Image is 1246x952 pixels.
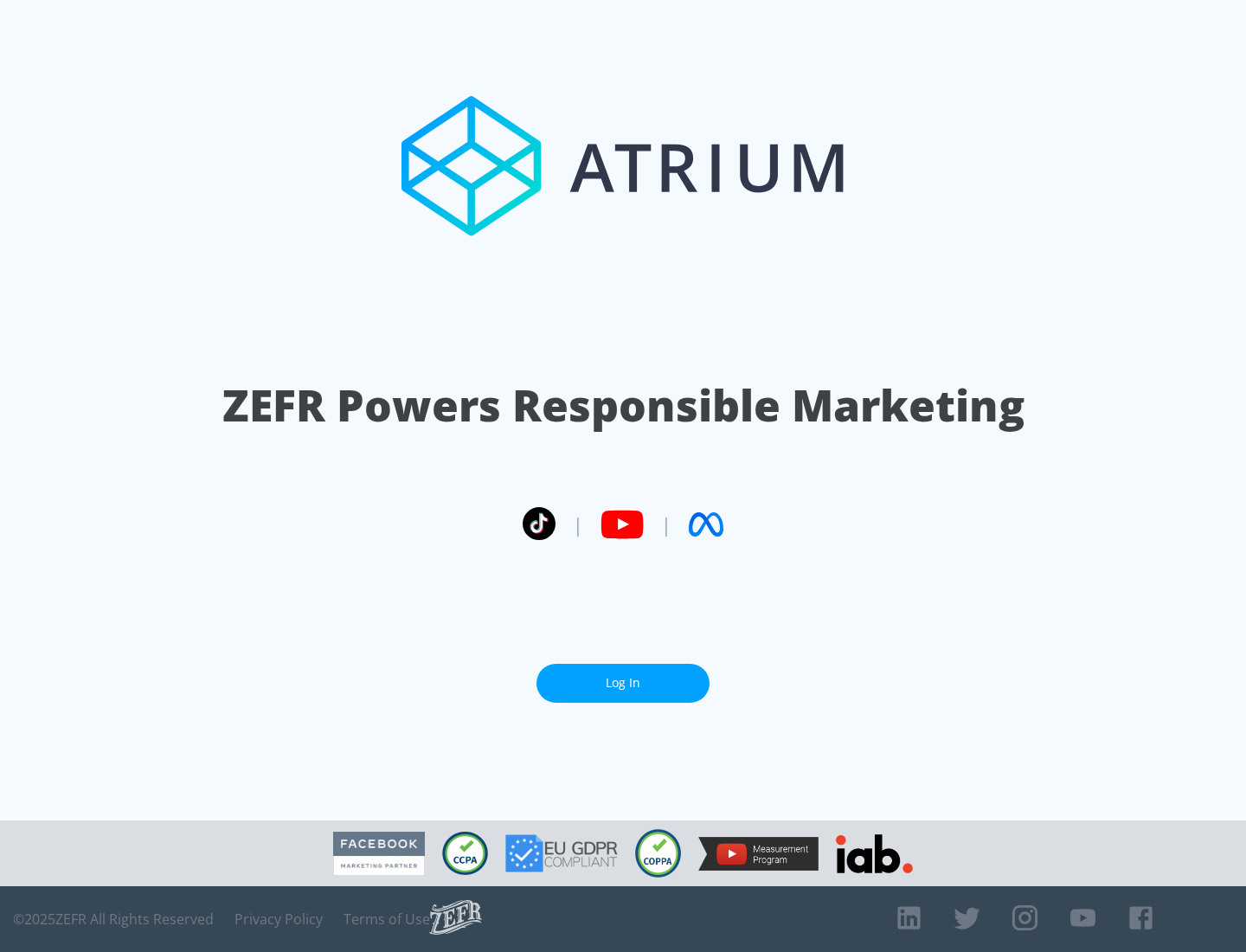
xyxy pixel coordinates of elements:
a: Privacy Policy [234,910,323,928]
img: CCPA Compliant [442,832,488,875]
img: IAB [836,834,913,873]
img: COPPA Compliant [635,829,681,878]
a: Log In [536,664,710,703]
img: YouTube Measurement Program [698,837,819,871]
img: GDPR Compliant [505,834,618,872]
h1: ZEFR Powers Responsible Marketing [222,376,1024,435]
a: Terms of Use [344,910,430,928]
span: | [661,511,671,537]
img: Facebook Marketing Partner [333,832,425,876]
span: © 2025 ZEFR All Rights Reserved [13,910,214,928]
span: | [573,511,583,537]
